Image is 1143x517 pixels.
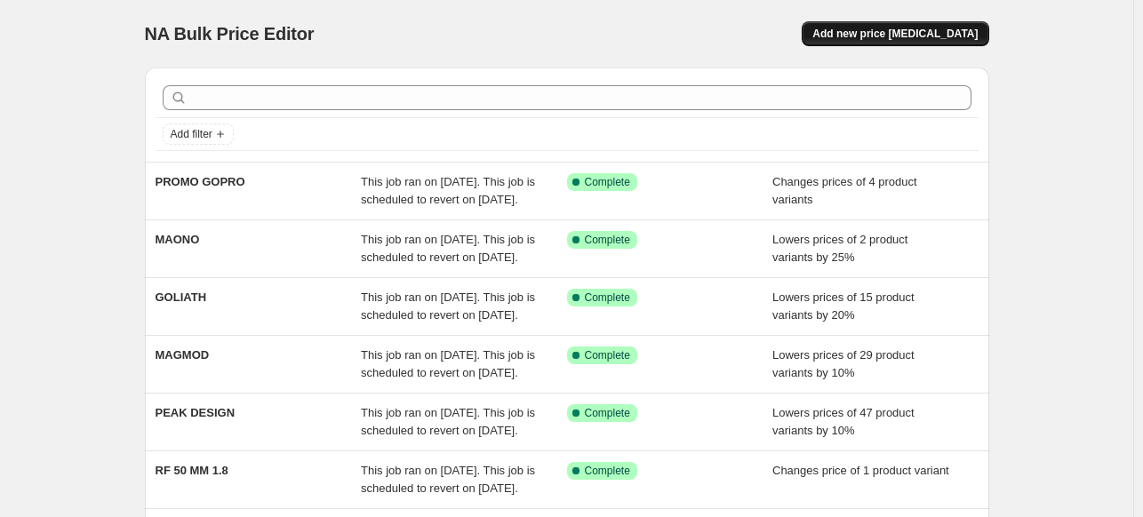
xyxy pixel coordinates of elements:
[156,175,245,188] span: PROMO GOPRO
[585,233,630,247] span: Complete
[772,175,917,206] span: Changes prices of 4 product variants
[772,233,907,264] span: Lowers prices of 2 product variants by 25%
[772,406,915,437] span: Lowers prices of 47 product variants by 10%
[361,175,535,206] span: This job ran on [DATE]. This job is scheduled to revert on [DATE].
[361,406,535,437] span: This job ran on [DATE]. This job is scheduled to revert on [DATE].
[772,290,915,322] span: Lowers prices of 15 product variants by 20%
[163,123,234,145] button: Add filter
[156,406,236,419] span: PEAK DESIGN
[802,21,988,46] button: Add new price [MEDICAL_DATA]
[585,464,630,478] span: Complete
[772,464,949,477] span: Changes price of 1 product variant
[585,406,630,420] span: Complete
[156,348,210,362] span: MAGMOD
[361,348,535,379] span: This job ran on [DATE]. This job is scheduled to revert on [DATE].
[361,233,535,264] span: This job ran on [DATE]. This job is scheduled to revert on [DATE].
[772,348,915,379] span: Lowers prices of 29 product variants by 10%
[812,27,978,41] span: Add new price [MEDICAL_DATA]
[361,464,535,495] span: This job ran on [DATE]. This job is scheduled to revert on [DATE].
[156,233,200,246] span: MAONO
[361,290,535,322] span: This job ran on [DATE]. This job is scheduled to revert on [DATE].
[156,464,228,477] span: RF 50 MM 1.8
[171,127,212,141] span: Add filter
[585,175,630,189] span: Complete
[585,290,630,305] span: Complete
[156,290,207,304] span: GOLIATH
[145,24,315,44] span: NA Bulk Price Editor
[585,348,630,362] span: Complete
